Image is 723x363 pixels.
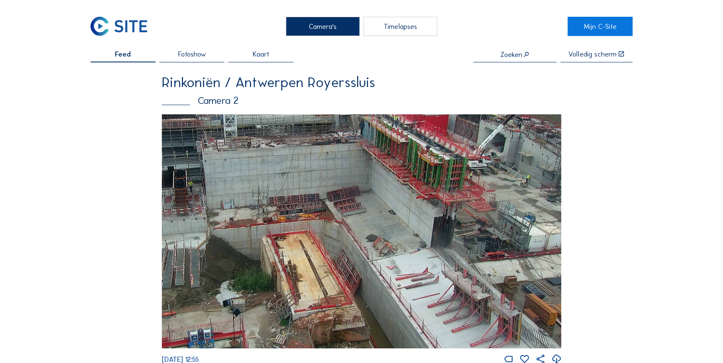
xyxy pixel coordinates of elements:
a: C-SITE Logo [91,17,155,36]
span: Kaart [253,51,269,58]
img: C-SITE Logo [91,17,147,36]
a: Mijn C-Site [568,17,632,36]
span: Feed [115,51,131,58]
img: Image [162,114,562,348]
div: Camera's [286,17,360,36]
span: Fotoshow [178,51,206,58]
div: Volledig scherm [568,51,616,58]
div: Rinkoniën / Antwerpen Royerssluis [162,75,562,90]
div: Timelapses [363,17,437,36]
div: Camera 2 [162,96,562,106]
